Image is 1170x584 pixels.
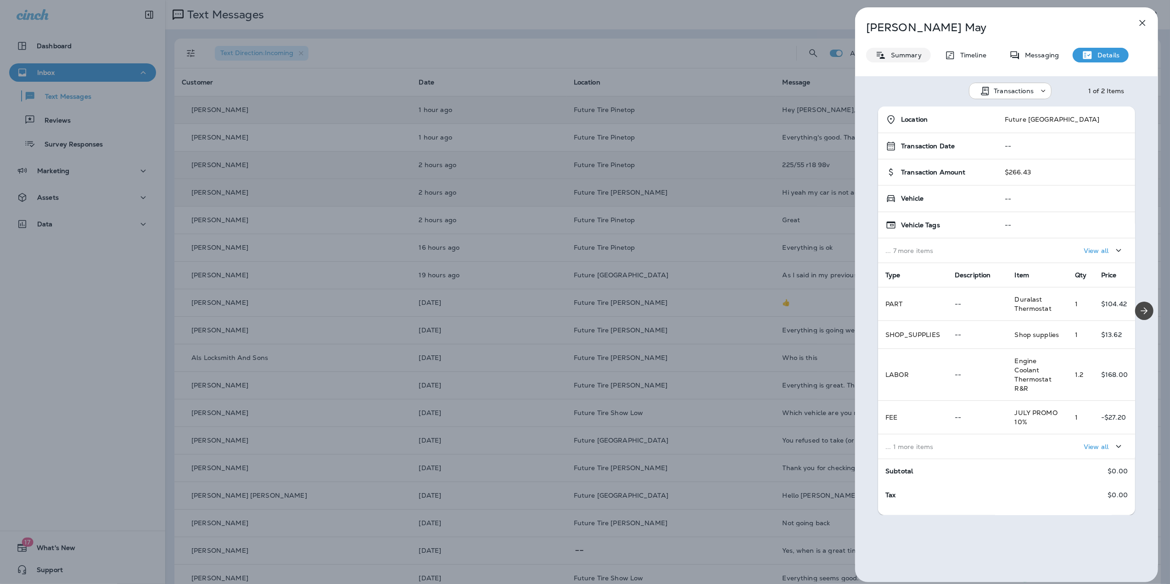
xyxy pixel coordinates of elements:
p: $0.00 [1108,467,1128,475]
span: Qty [1075,271,1086,279]
span: PART [885,300,903,308]
span: Type [885,271,901,279]
span: JULY PROMO 10% [1014,409,1057,426]
td: Future [GEOGRAPHIC_DATA] [997,107,1135,133]
span: Shop supplies [1014,331,1059,339]
p: $104.42 [1101,300,1128,308]
p: Transactions [994,87,1034,95]
span: Tax [885,491,896,499]
p: Messaging [1020,51,1059,59]
span: LABOR [885,371,909,379]
p: -- [1005,142,1128,150]
span: Vehicle [901,195,924,202]
span: Transaction Date [901,142,955,150]
span: Item [1014,271,1029,279]
span: 1 [1075,413,1078,421]
span: Subtotal [885,467,913,475]
button: Next [1135,302,1153,320]
span: Price [1101,271,1117,279]
p: -$27.20 [1101,414,1128,421]
span: Vehicle Tags [901,221,940,229]
span: Engine Coolant Thermostat R&R [1014,357,1051,393]
p: -- [955,300,1000,308]
button: View all [1080,438,1128,455]
span: $266.43 [1102,515,1128,523]
span: Duralast Thermostat [1014,295,1051,313]
p: -- [955,371,1000,378]
span: Description [955,271,991,279]
p: $0.00 [1108,491,1128,499]
p: [PERSON_NAME] May [866,21,1117,34]
p: View all [1084,443,1108,450]
span: 1.2 [1075,371,1083,379]
span: FEE [885,413,897,421]
p: $168.00 [1101,371,1128,378]
button: View all [1080,242,1128,259]
p: Details [1093,51,1120,59]
p: -- [1005,221,1128,229]
p: Timeline [956,51,986,59]
span: Transaction Amount [901,168,966,176]
span: Total [885,515,901,523]
span: SHOP_SUPPLIES [885,331,940,339]
span: 1 [1075,300,1078,308]
div: 1 of 2 Items [1088,87,1125,95]
p: $13.62 [1101,331,1128,338]
p: -- [955,414,1000,421]
p: ... 7 more items [885,247,990,254]
p: -- [1005,195,1128,202]
p: Summary [886,51,922,59]
span: Location [901,116,928,124]
td: $266.43 [997,159,1135,185]
p: View all [1084,247,1108,254]
span: 1 [1075,331,1078,339]
p: -- [955,331,1000,338]
p: ... 1 more items [885,443,1000,450]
